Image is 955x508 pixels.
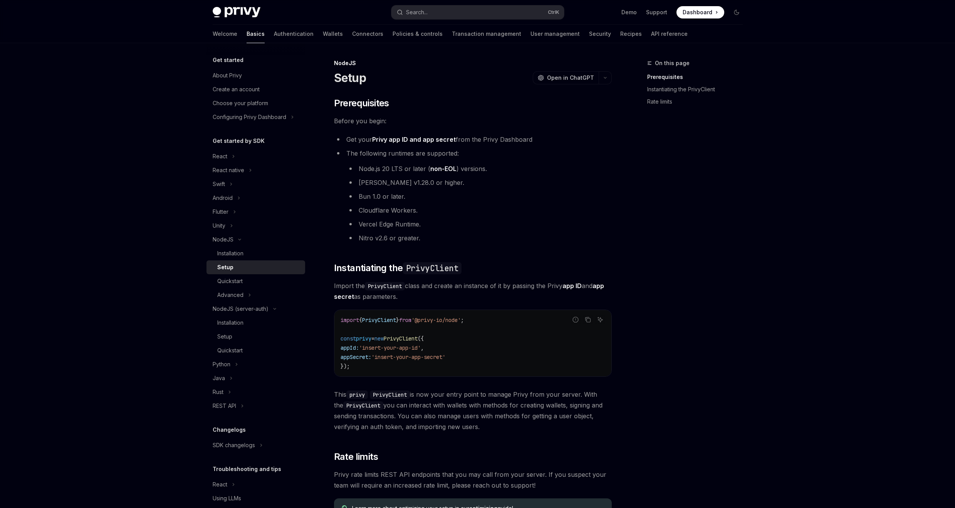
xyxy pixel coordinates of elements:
a: Welcome [213,25,237,43]
li: Get your from the Privy Dashboard [334,134,612,145]
a: User management [530,25,580,43]
a: Create an account [206,82,305,96]
button: Toggle Java section [206,371,305,385]
a: Using LLMs [206,491,305,505]
span: ; [461,317,464,324]
span: PrivyClient [362,317,396,324]
span: 'insert-your-app-secret' [371,354,445,360]
a: Security [589,25,611,43]
span: new [374,335,384,342]
span: Open in ChatGPT [547,74,594,82]
span: from [399,317,411,324]
a: Installation [206,316,305,330]
div: Installation [217,318,243,327]
button: Toggle REST API section [206,399,305,413]
a: About Privy [206,69,305,82]
a: Transaction management [452,25,521,43]
a: Demo [621,8,637,16]
div: Python [213,360,230,369]
button: Toggle Flutter section [206,205,305,219]
span: PrivyClient [384,335,418,342]
div: Using LLMs [213,494,241,503]
a: Dashboard [676,6,724,18]
div: NodeJS [334,59,612,67]
a: Wallets [323,25,343,43]
div: Setup [217,332,232,341]
div: Flutter [213,207,228,216]
code: privy [346,391,368,399]
button: Toggle React section [206,478,305,491]
img: dark logo [213,7,260,18]
button: Toggle Python section [206,357,305,371]
div: Unity [213,221,225,230]
h5: Troubleshooting and tips [213,464,281,474]
strong: app ID [562,282,582,290]
li: Nitro v2.6 or greater. [346,233,612,243]
button: Open search [391,5,564,19]
li: Vercel Edge Runtime. [346,219,612,230]
span: , [421,344,424,351]
button: Toggle React native section [206,163,305,177]
li: Cloudflare Workers. [346,205,612,216]
span: = [371,335,374,342]
a: Quickstart [206,274,305,288]
a: Connectors [352,25,383,43]
div: Setup [217,263,233,272]
span: Instantiating the [334,262,462,274]
button: Toggle Configuring Privy Dashboard section [206,110,305,124]
h5: Changelogs [213,425,246,434]
li: The following runtimes are supported: [334,148,612,243]
a: Support [646,8,667,16]
a: Privy app ID and app secret [372,136,456,144]
div: Swift [213,179,225,189]
span: import [341,317,359,324]
div: React [213,480,227,489]
a: Authentication [274,25,314,43]
span: appId: [341,344,359,351]
div: React [213,152,227,161]
a: Instantiating the PrivyClient [647,83,749,96]
span: appSecret: [341,354,371,360]
button: Toggle Advanced section [206,288,305,302]
div: Quickstart [217,346,243,355]
div: NodeJS [213,235,233,244]
span: privy [356,335,371,342]
div: Rust [213,387,223,397]
button: Copy the contents from the code block [583,315,593,325]
a: Installation [206,246,305,260]
button: Toggle NodeJS section [206,233,305,246]
button: Toggle Android section [206,191,305,205]
div: About Privy [213,71,242,80]
a: Setup [206,260,305,274]
a: Choose your platform [206,96,305,110]
code: PrivyClient [343,401,383,410]
button: Report incorrect code [571,315,581,325]
div: Java [213,374,225,383]
a: Policies & controls [393,25,443,43]
code: PrivyClient [370,391,410,399]
button: Open in ChatGPT [533,71,599,84]
div: Android [213,193,233,203]
button: Toggle Swift section [206,177,305,191]
a: API reference [651,25,688,43]
button: Ask AI [595,315,605,325]
li: Node.js 20 LTS or later ( ) versions. [346,163,612,174]
a: Setup [206,330,305,344]
li: [PERSON_NAME] v1.28.0 or higher. [346,177,612,188]
span: } [396,317,399,324]
code: PrivyClient [403,262,462,274]
a: Recipes [620,25,642,43]
a: Prerequisites [647,71,749,83]
span: Before you begin: [334,116,612,126]
button: Toggle SDK changelogs section [206,438,305,452]
button: Toggle dark mode [730,6,743,18]
span: 'insert-your-app-id' [359,344,421,351]
span: This is now your entry point to manage Privy from your server. With the you can interact with wal... [334,389,612,432]
span: Ctrl K [548,9,559,15]
div: Choose your platform [213,99,268,108]
div: React native [213,166,244,175]
div: Create an account [213,85,260,94]
h5: Get started by SDK [213,136,265,146]
div: Search... [406,8,428,17]
li: Bun 1.0 or later. [346,191,612,202]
